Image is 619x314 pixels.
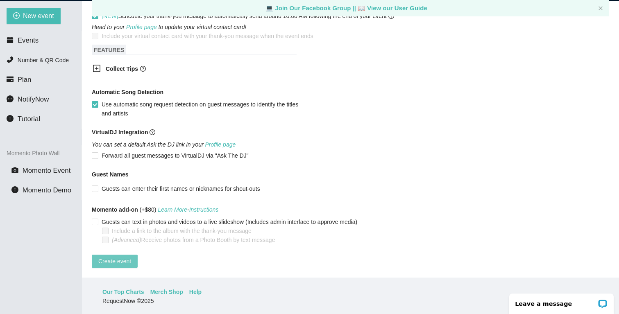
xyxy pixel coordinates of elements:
span: plus-square [93,64,101,72]
span: FEATURES [92,45,126,55]
b: Automatic Song Detection [92,88,163,97]
a: Profile page [205,141,236,148]
i: Head to your to update your virtual contact card! [92,24,246,30]
span: Momento Demo [23,186,71,194]
span: (+$80) [92,205,218,214]
iframe: LiveChat chat widget [504,288,619,314]
span: question-circle [140,66,146,72]
span: Tutorial [18,115,40,123]
span: Use automatic song request detection on guest messages to identify the titles and artists [98,100,307,118]
span: Guests can text in photos and videos to a live slideshow (Includes admin interface to approve media) [98,217,361,226]
span: Guests can enter their first names or nicknames for shout-outs [98,184,263,193]
a: Merch Shop [150,287,183,296]
b: Collect Tips [106,66,138,72]
span: camera [11,167,18,174]
span: question-circle [150,129,155,135]
div: Collect Tipsquestion-circle [86,59,291,79]
button: close [598,6,603,11]
a: Instructions [189,206,219,213]
a: Learn More [158,206,187,213]
span: Forward all guest messages to VirtualDJ via "Ask The DJ" [98,151,252,160]
span: Create event [98,257,131,266]
span: plus-circle [13,12,20,20]
span: Receive photos from a Photo Booth by text message [109,235,278,244]
span: Number & QR Code [18,57,69,63]
span: phone [7,56,14,63]
b: VirtualDJ Integration [92,129,148,136]
span: info-circle [7,115,14,122]
i: You can set a default Ask the DJ link in your [92,141,236,148]
a: laptop View our User Guide [358,5,427,11]
span: info-circle [11,186,18,193]
span: message [7,95,14,102]
span: laptop [265,5,273,11]
span: credit-card [7,76,14,83]
b: Guest Names [92,171,128,178]
a: Our Top Charts [102,287,144,296]
span: Momento Event [23,167,71,174]
b: Momento add-on [92,206,138,213]
span: New event [23,11,54,21]
a: laptop Join Our Facebook Group || [265,5,358,11]
a: Help [189,287,202,296]
span: calendar [7,36,14,43]
span: NotifyNow [18,95,49,103]
button: Create event [92,255,138,268]
span: Events [18,36,39,44]
span: Include your virtual contact card with your thank-you message when the event ends [102,33,313,39]
i: (Advanced) [112,237,141,243]
span: Plan [18,76,32,84]
i: - [158,206,218,213]
button: plus-circleNew event [7,8,61,24]
span: laptop [358,5,365,11]
div: RequestNow © 2025 [102,296,596,305]
span: Include a link to the album with the thank-you message [109,226,255,235]
a: Profile page [126,24,157,30]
